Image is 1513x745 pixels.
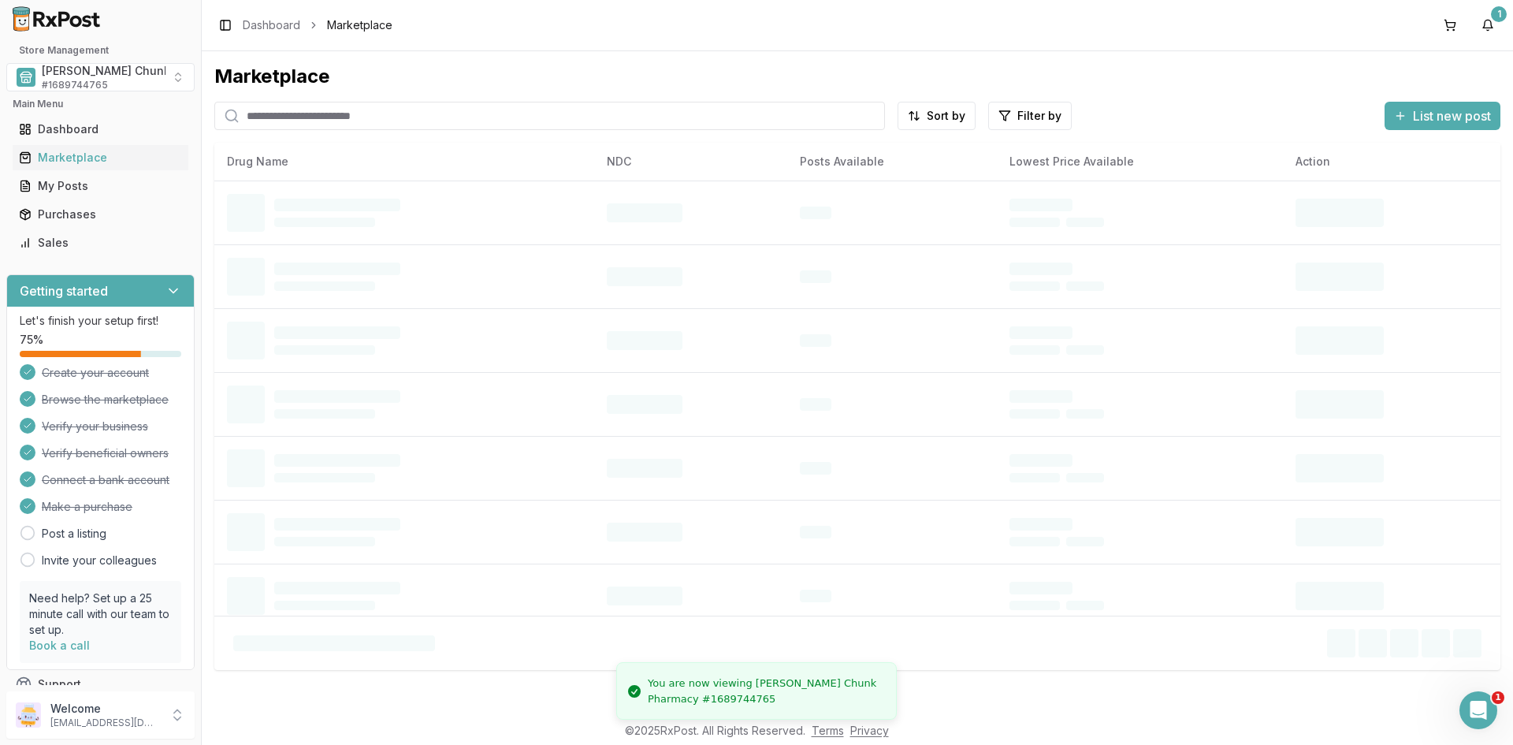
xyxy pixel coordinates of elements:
[1491,6,1507,22] div: 1
[6,173,195,199] button: My Posts
[13,200,188,229] a: Purchases
[6,202,195,227] button: Purchases
[13,115,188,143] a: Dashboard
[42,392,169,408] span: Browse the marketplace
[42,79,108,91] span: # 1689744765
[1385,102,1500,130] button: List new post
[42,553,157,568] a: Invite your colleagues
[927,108,965,124] span: Sort by
[29,639,90,652] a: Book a call
[42,365,149,381] span: Create your account
[243,17,300,33] a: Dashboard
[19,150,182,166] div: Marketplace
[13,229,188,257] a: Sales
[42,499,132,515] span: Make a purchase
[327,17,392,33] span: Marketplace
[50,701,160,717] p: Welcome
[29,590,172,638] p: Need help? Set up a 25 minute call with our team to set up.
[42,63,228,79] span: [PERSON_NAME] Chunk Pharmacy
[812,724,844,737] a: Terms
[19,207,182,222] div: Purchases
[1413,106,1491,125] span: List new post
[594,143,787,181] th: NDC
[16,702,41,728] img: User avatar
[243,17,392,33] nav: breadcrumb
[6,117,195,142] button: Dashboard
[42,526,106,542] a: Post a listing
[50,717,160,729] p: [EMAIL_ADDRESS][DOMAIN_NAME]
[6,63,195,91] button: Select a view
[6,670,195,698] button: Support
[1475,13,1500,38] button: 1
[6,230,195,255] button: Sales
[6,44,195,57] h2: Store Management
[1283,143,1500,181] th: Action
[787,143,997,181] th: Posts Available
[13,98,188,110] h2: Main Menu
[42,419,148,434] span: Verify your business
[850,724,889,737] a: Privacy
[898,102,976,130] button: Sort by
[13,172,188,200] a: My Posts
[42,445,169,461] span: Verify beneficial owners
[1017,108,1061,124] span: Filter by
[1492,691,1504,704] span: 1
[13,143,188,172] a: Marketplace
[19,178,182,194] div: My Posts
[1459,691,1497,729] iframe: Intercom live chat
[20,313,181,329] p: Let's finish your setup first!
[19,235,182,251] div: Sales
[214,64,1500,89] div: Marketplace
[988,102,1072,130] button: Filter by
[648,676,883,706] div: You are now viewing [PERSON_NAME] Chunk Pharmacy #1689744765
[6,6,107,32] img: RxPost Logo
[19,121,182,137] div: Dashboard
[6,145,195,170] button: Marketplace
[214,143,594,181] th: Drug Name
[20,332,43,348] span: 75 %
[42,472,169,488] span: Connect a bank account
[997,143,1284,181] th: Lowest Price Available
[20,281,108,300] h3: Getting started
[1385,110,1500,125] a: List new post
